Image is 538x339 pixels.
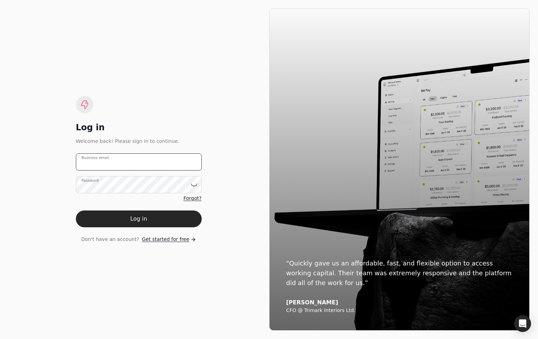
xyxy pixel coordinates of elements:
[142,236,189,243] span: Get started for free
[184,195,202,202] a: Forgot?
[286,258,513,288] div: “Quickly gave us an affordable, fast, and flexible option to access working capital. Their team w...
[142,236,196,243] a: Get started for free
[81,236,139,243] span: Don't have an account?
[76,137,202,145] div: Welcome back! Please sign in to continue.
[514,315,531,332] div: Open Intercom Messenger
[286,307,513,314] div: CFO @ Trimark Interiors Ltd.
[76,122,202,133] div: Log in
[81,178,99,184] label: Password
[286,299,513,306] div: [PERSON_NAME]
[81,155,109,161] label: Business email
[76,210,202,227] button: Log in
